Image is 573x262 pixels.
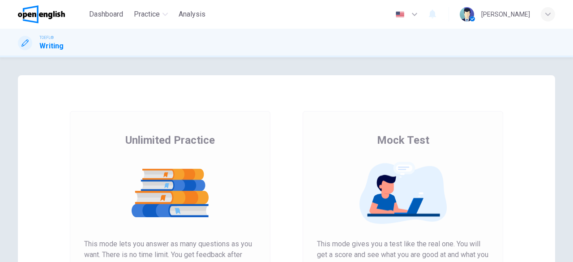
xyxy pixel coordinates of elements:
div: [PERSON_NAME] [481,9,530,20]
button: Practice [130,6,171,22]
img: Profile picture [460,7,474,21]
span: Dashboard [89,9,123,20]
span: TOEFL® [39,34,54,41]
h1: Writing [39,41,64,52]
span: Mock Test [377,133,429,147]
button: Analysis [175,6,209,22]
span: Unlimited Practice [125,133,215,147]
span: Analysis [179,9,205,20]
img: OpenEnglish logo [18,5,65,23]
span: Practice [134,9,160,20]
a: OpenEnglish logo [18,5,86,23]
button: Dashboard [86,6,127,22]
img: en [394,11,406,18]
